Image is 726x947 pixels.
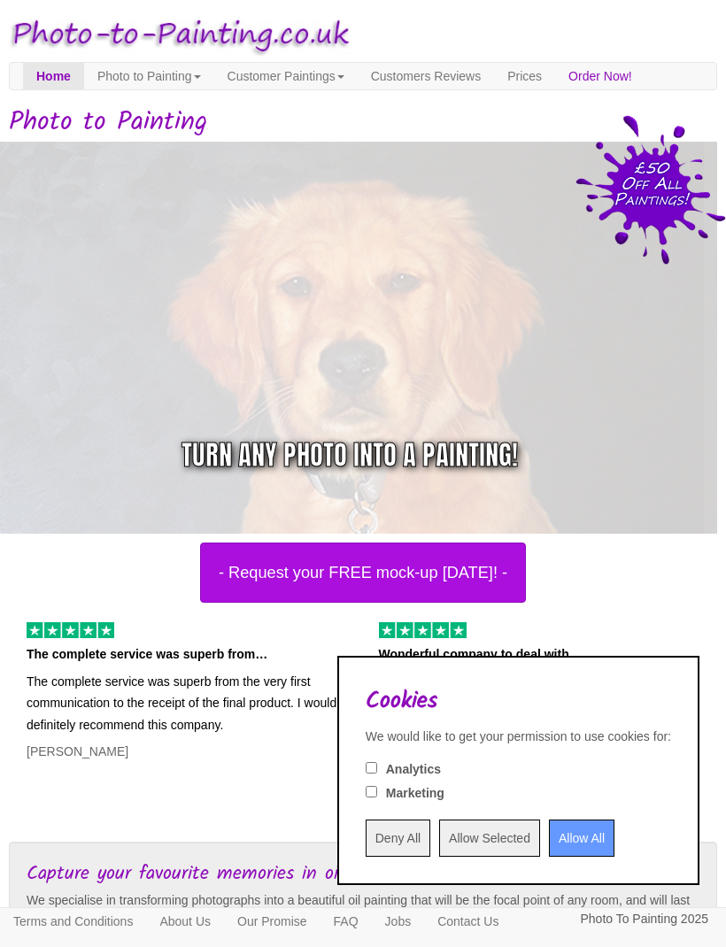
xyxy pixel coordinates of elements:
[439,820,540,857] input: Allow Selected
[224,908,321,935] a: Our Promise
[366,728,671,745] div: We would like to get your permission to use cookies for:
[366,689,671,714] h2: Cookies
[27,622,114,638] img: 5 of out 5 stars
[494,63,555,89] a: Prices
[27,889,699,933] p: We specialise in transforming photographs into a beautiful oil painting that will be the focal po...
[386,760,441,778] label: Analytics
[23,63,84,89] a: Home
[214,63,358,89] a: Customer Paintings
[580,908,708,930] p: Photo To Painting 2025
[372,908,425,935] a: Jobs
[84,63,214,89] a: Photo to Painting
[200,543,526,603] button: - Request your FREE mock-up [DATE]! -
[555,63,645,89] a: Order Now!
[379,643,705,666] p: Wonderful company to deal with
[27,864,699,885] h3: Capture your favourite memories in oils!
[549,820,614,857] input: Allow All
[181,435,518,474] div: Turn any photo into a painting!
[27,671,352,736] p: The complete service was superb from the very first communication to the receipt of the final pro...
[9,108,717,137] h1: Photo to Painting
[27,741,352,763] p: [PERSON_NAME]
[358,63,494,89] a: Customers Reviews
[575,115,726,265] img: 50 pound price drop
[321,908,372,935] a: FAQ
[366,820,430,857] input: Deny All
[424,908,512,935] a: Contact Us
[386,784,444,802] label: Marketing
[379,622,467,638] img: 5 of out 5 stars
[27,643,352,666] p: The complete service was superb from…
[146,908,224,935] a: About Us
